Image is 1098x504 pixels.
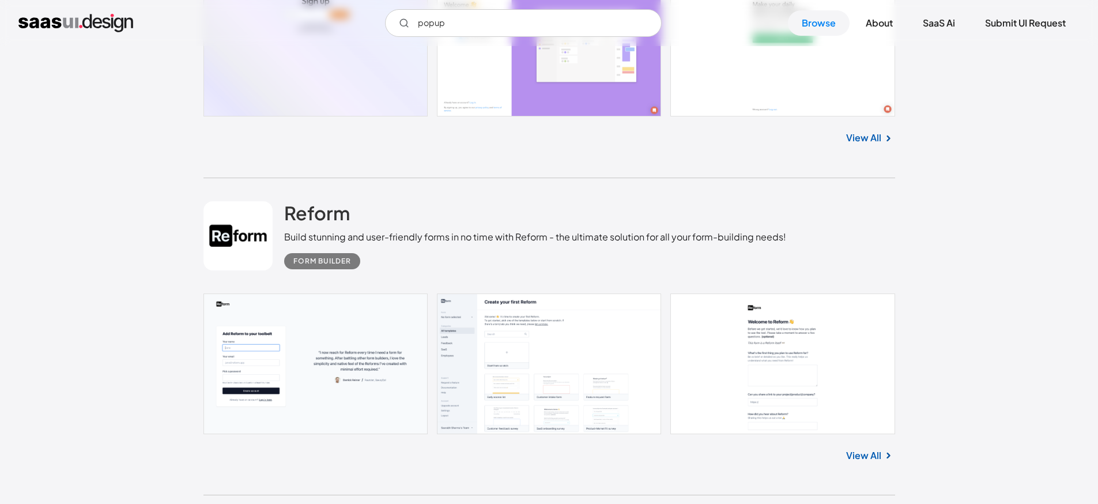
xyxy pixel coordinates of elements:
[18,14,133,32] a: home
[284,201,350,230] a: Reform
[284,201,350,224] h2: Reform
[284,230,786,244] div: Build stunning and user-friendly forms in no time with Reform - the ultimate solution for all you...
[846,131,881,145] a: View All
[852,10,907,36] a: About
[293,254,351,268] div: Form Builder
[788,10,850,36] a: Browse
[385,9,662,37] input: Search UI designs you're looking for...
[971,10,1080,36] a: Submit UI Request
[846,449,881,462] a: View All
[909,10,969,36] a: SaaS Ai
[385,9,662,37] form: Email Form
